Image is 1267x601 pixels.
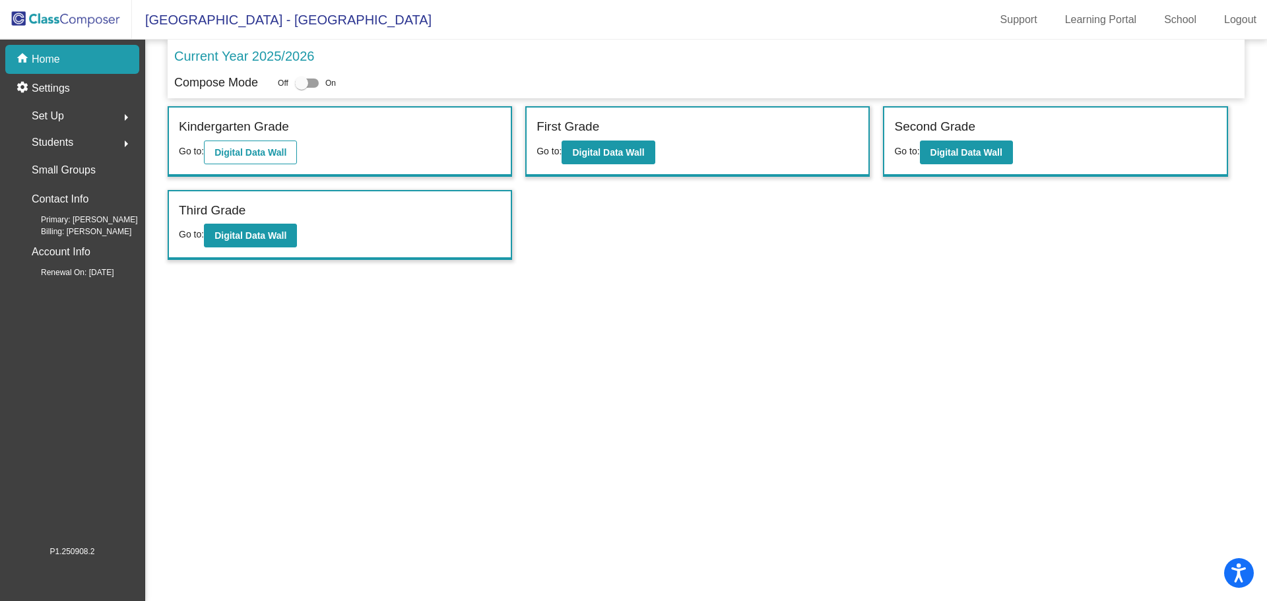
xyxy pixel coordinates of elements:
[32,51,60,67] p: Home
[1153,9,1207,30] a: School
[32,161,96,179] p: Small Groups
[118,110,134,125] mat-icon: arrow_right
[204,224,297,247] button: Digital Data Wall
[894,117,975,137] label: Second Grade
[16,80,32,96] mat-icon: settings
[132,9,432,30] span: [GEOGRAPHIC_DATA] - [GEOGRAPHIC_DATA]
[278,77,288,89] span: Off
[174,46,314,66] p: Current Year 2025/2026
[179,117,289,137] label: Kindergarten Grade
[1214,9,1267,30] a: Logout
[16,51,32,67] mat-icon: home
[179,201,245,220] label: Third Grade
[179,146,204,156] span: Go to:
[32,80,70,96] p: Settings
[174,74,258,92] p: Compose Mode
[214,147,286,158] b: Digital Data Wall
[536,117,599,137] label: First Grade
[204,141,297,164] button: Digital Data Wall
[325,77,336,89] span: On
[32,243,90,261] p: Account Info
[179,229,204,239] span: Go to:
[32,190,88,208] p: Contact Info
[20,214,138,226] span: Primary: [PERSON_NAME]
[562,141,655,164] button: Digital Data Wall
[572,147,644,158] b: Digital Data Wall
[990,9,1048,30] a: Support
[20,267,114,278] span: Renewal On: [DATE]
[32,133,73,152] span: Students
[894,146,919,156] span: Go to:
[1055,9,1148,30] a: Learning Portal
[20,226,131,237] span: Billing: [PERSON_NAME]
[930,147,1002,158] b: Digital Data Wall
[118,136,134,152] mat-icon: arrow_right
[536,146,562,156] span: Go to:
[920,141,1013,164] button: Digital Data Wall
[214,230,286,241] b: Digital Data Wall
[32,107,64,125] span: Set Up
